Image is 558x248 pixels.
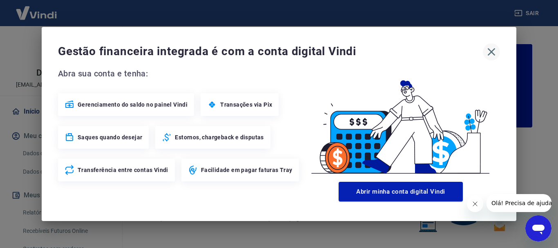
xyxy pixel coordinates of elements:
[339,182,463,201] button: Abrir minha conta digital Vindi
[58,67,301,80] span: Abra sua conta e tenha:
[58,43,483,60] span: Gestão financeira integrada é com a conta digital Vindi
[201,166,292,174] span: Facilidade em pagar faturas Tray
[301,67,500,179] img: Good Billing
[175,133,263,141] span: Estornos, chargeback e disputas
[220,101,272,109] span: Transações via Pix
[78,101,187,109] span: Gerenciamento do saldo no painel Vindi
[5,6,69,12] span: Olá! Precisa de ajuda?
[78,133,142,141] span: Saques quando desejar
[78,166,168,174] span: Transferência entre contas Vindi
[467,196,483,212] iframe: Fechar mensagem
[525,215,551,241] iframe: Botão para abrir a janela de mensagens
[487,194,551,212] iframe: Mensagem da empresa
